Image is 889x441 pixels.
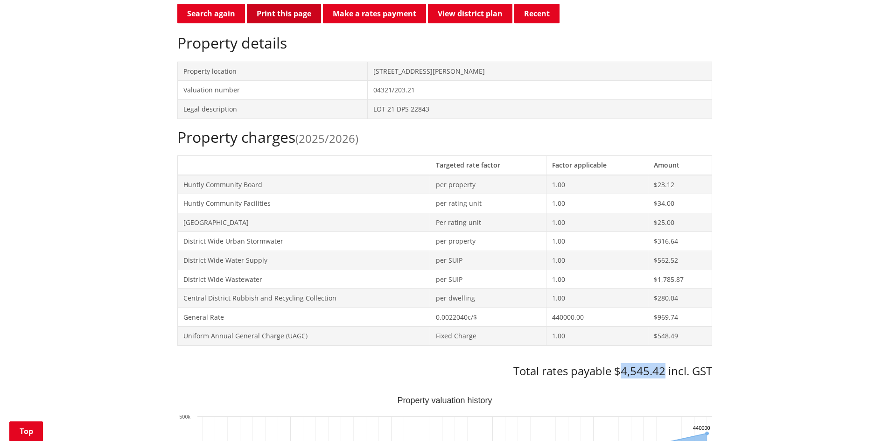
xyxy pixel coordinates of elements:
td: $25.00 [648,213,712,232]
td: 1.00 [546,251,648,270]
td: $562.52 [648,251,712,270]
td: per SUIP [430,251,546,270]
a: View district plan [428,4,512,23]
td: $34.00 [648,194,712,213]
td: Per rating unit [430,213,546,232]
td: per SUIP [430,270,546,289]
td: 1.00 [546,194,648,213]
path: Sunday, Jun 30, 12:00, 440,000. Capital Value. [705,431,709,435]
span: (2025/2026) [295,131,358,146]
td: per dwelling [430,289,546,308]
button: Recent [514,4,560,23]
td: 1.00 [546,270,648,289]
a: Search again [177,4,245,23]
a: Top [9,421,43,441]
td: $969.74 [648,308,712,327]
td: District Wide Water Supply [177,251,430,270]
text: 500k [179,414,190,420]
h3: Total rates payable $4,545.42 incl. GST [177,364,712,378]
td: per rating unit [430,194,546,213]
td: 1.00 [546,232,648,251]
td: per property [430,232,546,251]
td: $23.12 [648,175,712,194]
td: Huntly Community Facilities [177,194,430,213]
h2: Property details [177,34,712,52]
td: 0.0022040c/$ [430,308,546,327]
button: Print this page [247,4,321,23]
td: LOT 21 DPS 22843 [368,99,712,119]
th: Targeted rate factor [430,155,546,175]
td: per property [430,175,546,194]
text: 440000 [693,425,710,431]
td: 1.00 [546,289,648,308]
text: Property valuation history [397,396,492,405]
td: Valuation number [177,81,368,100]
td: Legal description [177,99,368,119]
td: $548.49 [648,327,712,346]
td: District Wide Urban Stormwater [177,232,430,251]
td: 1.00 [546,327,648,346]
td: $316.64 [648,232,712,251]
td: [STREET_ADDRESS][PERSON_NAME] [368,62,712,81]
th: Amount [648,155,712,175]
td: [GEOGRAPHIC_DATA] [177,213,430,232]
td: District Wide Wastewater [177,270,430,289]
td: 04321/203.21 [368,81,712,100]
td: 1.00 [546,175,648,194]
h2: Property charges [177,128,712,146]
td: Huntly Community Board [177,175,430,194]
td: 440000.00 [546,308,648,327]
td: Uniform Annual General Charge (UAGC) [177,327,430,346]
td: $1,785.87 [648,270,712,289]
td: Central District Rubbish and Recycling Collection [177,289,430,308]
td: Property location [177,62,368,81]
td: 1.00 [546,213,648,232]
th: Factor applicable [546,155,648,175]
td: General Rate [177,308,430,327]
a: Make a rates payment [323,4,426,23]
td: $280.04 [648,289,712,308]
td: Fixed Charge [430,327,546,346]
iframe: Messenger Launcher [846,402,880,435]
